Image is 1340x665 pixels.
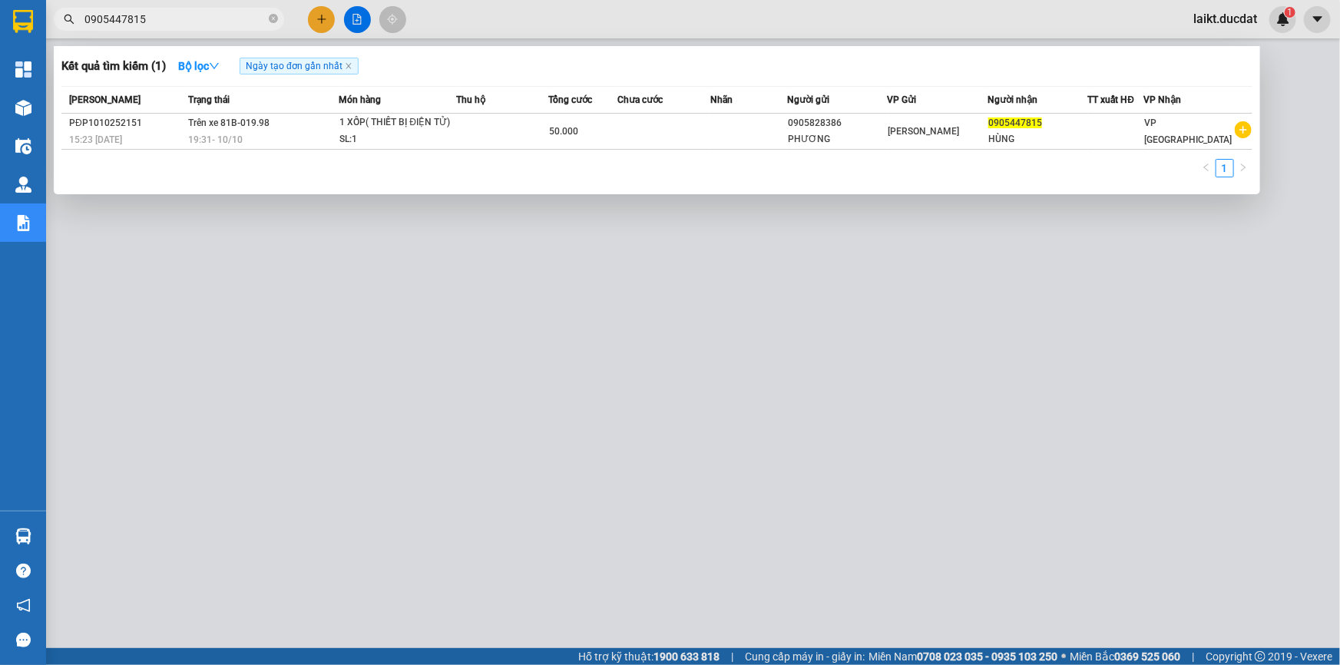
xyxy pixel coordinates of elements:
span: close [345,62,352,70]
span: Nhãn [710,94,733,105]
img: warehouse-icon [15,138,31,154]
a: 1 [1216,160,1233,177]
span: Trên xe 81B-019.98 [189,117,270,128]
div: PĐP1010252151 [69,115,184,131]
span: 50.000 [549,126,578,137]
span: 15:23 [DATE] [69,134,122,145]
span: Người nhận [988,94,1037,105]
span: [PERSON_NAME] [888,126,960,137]
span: search [64,14,74,25]
span: VP Nhận [1143,94,1181,105]
strong: Bộ lọc [178,60,220,72]
button: right [1234,159,1252,177]
img: dashboard-icon [15,61,31,78]
span: Trạng thái [189,94,230,105]
div: 0905828386 [788,115,886,131]
button: left [1197,159,1216,177]
button: Bộ lọcdown [166,54,232,78]
img: solution-icon [15,215,31,231]
span: left [1202,163,1211,172]
span: down [209,61,220,71]
img: warehouse-icon [15,177,31,193]
input: Tìm tên, số ĐT hoặc mã đơn [84,11,266,28]
span: Món hàng [339,94,381,105]
img: logo-vxr [13,10,33,33]
span: Thu hộ [456,94,485,105]
div: SL: 1 [339,131,455,148]
li: Next Page [1234,159,1252,177]
span: question-circle [16,564,31,578]
span: 0905447815 [988,117,1042,128]
span: notification [16,598,31,613]
span: plus-circle [1235,121,1252,138]
span: Người gửi [787,94,829,105]
div: PHƯƠNG [788,131,886,147]
img: warehouse-icon [15,100,31,116]
span: 19:31 - 10/10 [189,134,243,145]
img: warehouse-icon [15,528,31,544]
span: right [1239,163,1248,172]
span: Ngày tạo đơn gần nhất [240,58,359,74]
div: HÙNG [988,131,1087,147]
span: VP [GEOGRAPHIC_DATA] [1144,117,1232,145]
span: TT xuất HĐ [1088,94,1135,105]
span: close-circle [269,12,278,27]
span: VP Gửi [888,94,917,105]
span: Chưa cước [618,94,663,105]
li: 1 [1216,159,1234,177]
span: Tổng cước [548,94,592,105]
div: 1 XỐP( THIẾT BỊ ĐIỆN TỬ) [339,114,455,131]
span: close-circle [269,14,278,23]
h3: Kết quả tìm kiếm ( 1 ) [61,58,166,74]
span: message [16,633,31,647]
li: Previous Page [1197,159,1216,177]
span: [PERSON_NAME] [69,94,141,105]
